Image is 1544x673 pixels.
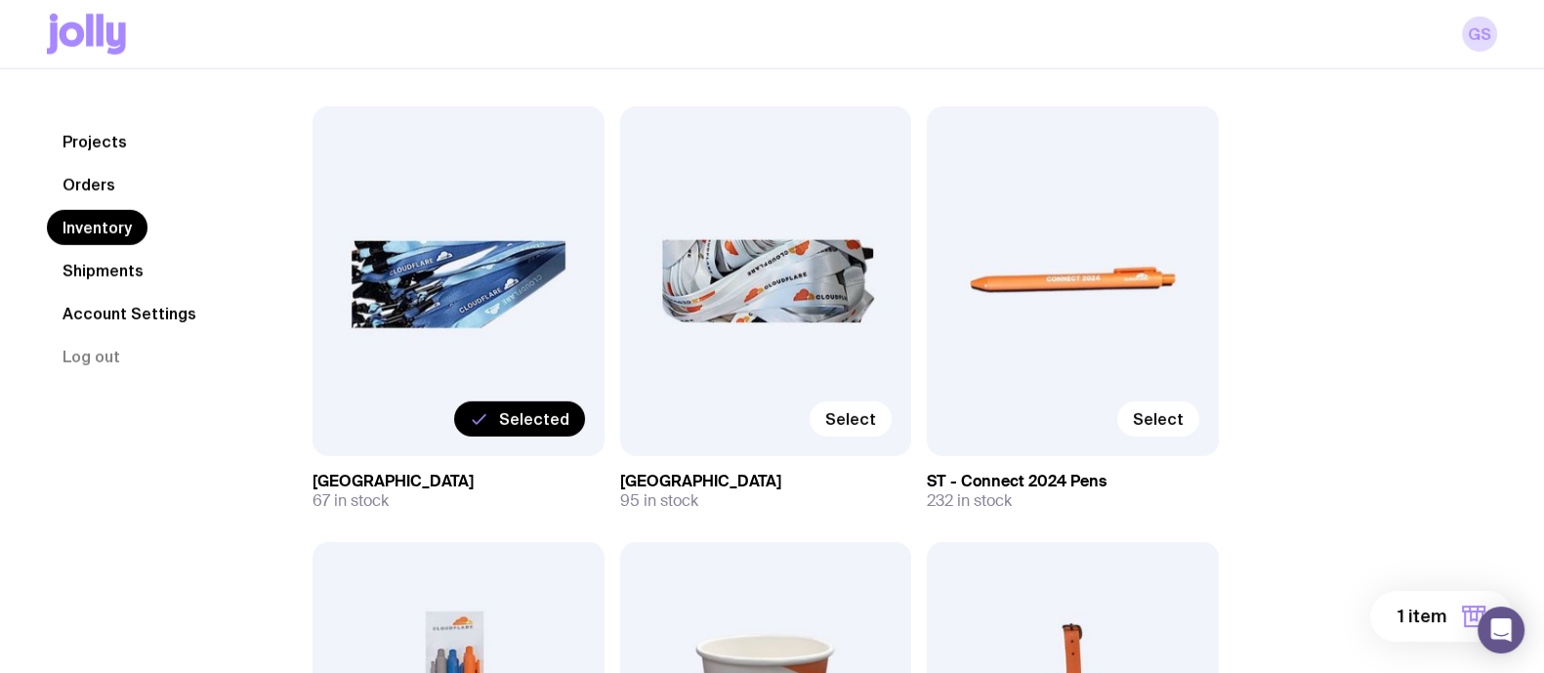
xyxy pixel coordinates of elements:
[927,472,1219,491] h3: ST - Connect 2024 Pens
[1370,591,1513,642] button: 1 item
[1478,607,1524,653] div: Open Intercom Messenger
[47,253,159,288] a: Shipments
[620,472,912,491] h3: [GEOGRAPHIC_DATA]
[313,472,605,491] h3: [GEOGRAPHIC_DATA]
[313,491,389,511] span: 67 in stock
[825,409,876,429] span: Select
[47,296,212,331] a: Account Settings
[1398,605,1446,628] span: 1 item
[927,491,1012,511] span: 232 in stock
[1462,17,1497,52] a: GS
[47,339,136,374] button: Log out
[1133,409,1184,429] span: Select
[620,491,698,511] span: 95 in stock
[47,167,131,202] a: Orders
[47,124,143,159] a: Projects
[47,210,147,245] a: Inventory
[499,409,569,429] span: Selected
